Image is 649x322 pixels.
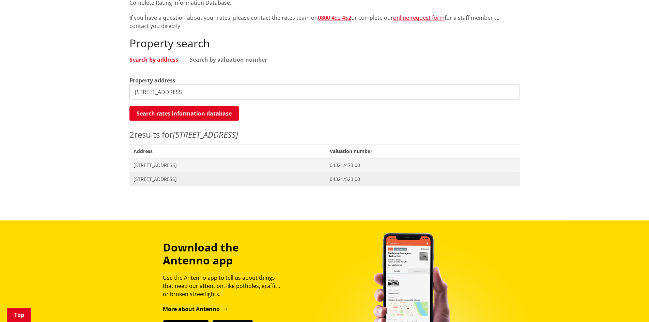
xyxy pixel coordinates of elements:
h3: Download the Antenno app [163,241,286,267]
em: [STREET_ADDRESS] [173,129,238,140]
a: More about Antenno [163,305,229,313]
h2: Property search [129,37,520,50]
span: Valuation number [326,144,520,158]
span: Address [129,144,326,158]
a: [STREET_ADDRESS] 04321/473.00 [129,158,520,172]
input: e.g. Duke Street NGARUAWAHIA [129,85,520,99]
a: 0800 492 452 [318,14,351,21]
span: [STREET_ADDRESS] [134,176,322,183]
a: Search by valuation number [190,57,267,62]
span: 2 [129,129,134,140]
p: If you have a question about your rates, please contact the rates team on or complete our for a s... [129,14,520,30]
span: 04321/523.00 [330,176,515,183]
a: Top [7,308,31,322]
button: Search rates information database [129,106,239,121]
label: Property address [129,76,175,85]
a: [STREET_ADDRESS] 04321/523.00 [129,172,520,186]
a: online request form [393,14,445,21]
p: Use the Antenno app to tell us about things that need our attention, like potholes, graffiti, or ... [163,274,286,298]
span: [STREET_ADDRESS] [134,162,322,169]
p: results for [129,128,520,141]
a: Search by address [129,57,178,62]
span: 04321/473.00 [330,162,515,169]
